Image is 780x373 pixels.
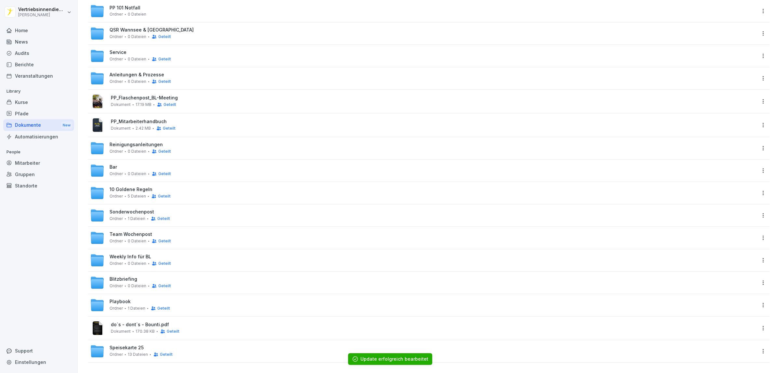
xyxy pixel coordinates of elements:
[136,329,155,334] span: 170.38 KB
[90,163,756,178] a: BarOrdner0 DateienGeteilt
[18,7,66,12] p: Vertriebsinnendienst
[90,26,756,41] a: QSR Wannsee & [GEOGRAPHIC_DATA]Ordner0 DateienGeteilt
[158,149,171,154] span: Geteilt
[90,208,756,223] a: SonderwochenpostOrdner1 DateienGeteilt
[110,232,152,237] span: Team Wochenpost
[3,180,74,191] a: Standorte
[128,172,146,176] span: 0 Dateien
[110,306,123,311] span: Ordner
[110,50,126,55] span: Service
[90,141,756,155] a: ReinigungsanleitungenOrdner0 DateienGeteilt
[3,147,74,157] p: People
[90,49,756,63] a: ServiceOrdner0 DateienGeteilt
[3,25,74,36] a: Home
[128,79,146,84] span: 6 Dateien
[90,4,756,18] a: PP 101 NotfallOrdner0 Dateien
[158,239,171,243] span: Geteilt
[110,209,154,215] span: Sonderwochenpost
[111,322,756,328] span: do´s - dont´s - Bounti.pdf
[3,59,74,70] a: Berichte
[3,169,74,180] a: Gruppen
[3,96,74,108] a: Kurse
[110,261,123,266] span: Ordner
[110,172,123,176] span: Ordner
[167,329,179,334] span: Geteilt
[158,284,171,288] span: Geteilt
[158,79,171,84] span: Geteilt
[110,345,144,351] span: Speisekarte 25
[90,253,756,267] a: Weekly Info für BLOrdner0 DateienGeteilt
[3,36,74,47] a: News
[3,70,74,82] a: Veranstaltungen
[128,194,146,199] span: 5 Dateien
[110,5,140,11] span: PP 101 Notfall
[128,306,145,311] span: 1 Dateien
[111,95,756,101] span: PP_Flaschenpost_BL-Meeting
[110,149,123,154] span: Ordner
[3,131,74,142] a: Automatisierungen
[128,284,146,288] span: 0 Dateien
[110,299,131,304] span: Playbook
[110,239,123,243] span: Ordner
[3,119,74,131] a: DokumenteNew
[128,12,146,17] span: 0 Dateien
[110,79,123,84] span: Ordner
[128,34,146,39] span: 0 Dateien
[111,102,131,107] span: Dokument
[128,216,145,221] span: 1 Dateien
[110,277,137,282] span: Blitzbriefing
[90,276,756,290] a: BlitzbriefingOrdner0 DateienGeteilt
[163,102,176,107] span: Geteilt
[18,13,66,17] p: [PERSON_NAME]
[3,356,74,368] a: Einstellungen
[3,108,74,119] a: Pfade
[110,57,123,61] span: Ordner
[3,86,74,96] p: Library
[111,329,131,334] span: Dokument
[110,34,123,39] span: Ordner
[157,216,170,221] span: Geteilt
[128,352,148,357] span: 13 Dateien
[111,126,131,131] span: Dokument
[110,187,152,192] span: 10 Goldene Regeln
[158,194,171,199] span: Geteilt
[110,352,123,357] span: Ordner
[3,157,74,169] a: Mitarbeiter
[90,231,756,245] a: Team WochenpostOrdner0 DateienGeteilt
[90,186,756,200] a: 10 Goldene RegelnOrdner5 DateienGeteilt
[136,102,151,107] span: 17.19 MB
[3,119,74,131] div: Dokumente
[110,284,123,288] span: Ordner
[110,164,117,170] span: Bar
[163,126,175,131] span: Geteilt
[90,344,756,358] a: Speisekarte 25Ordner13 DateienGeteilt
[158,34,171,39] span: Geteilt
[61,122,72,129] div: New
[3,47,74,59] a: Audits
[128,149,146,154] span: 0 Dateien
[110,254,151,260] span: Weekly Info für BL
[90,71,756,85] a: Anleitungen & ProzesseOrdner6 DateienGeteilt
[128,239,146,243] span: 0 Dateien
[110,12,123,17] span: Ordner
[3,345,74,356] div: Support
[110,72,164,78] span: Anleitungen & Prozesse
[158,172,171,176] span: Geteilt
[157,306,170,311] span: Geteilt
[111,119,756,124] span: PP_Mitarbeiterhandbuch
[158,57,171,61] span: Geteilt
[136,126,151,131] span: 2.42 MB
[160,352,173,357] span: Geteilt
